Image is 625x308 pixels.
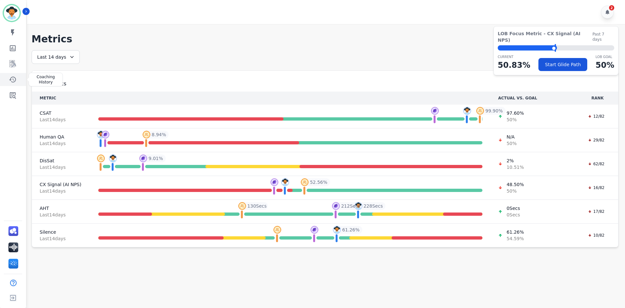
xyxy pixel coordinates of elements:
img: profile-pic [109,154,117,162]
span: Human QA [40,134,83,140]
span: N/A [507,134,517,140]
span: 61.26 % [342,227,359,233]
div: ⬤ [498,45,557,51]
span: 50 % [507,188,524,194]
div: Last 14 days [32,50,80,64]
img: Bordered avatar [4,5,20,21]
span: Last 14 day s [40,188,83,194]
img: profile-pic [273,226,281,234]
span: 9.01 % [148,155,163,162]
span: CSAT [40,110,83,116]
span: Last 14 day s [40,116,83,123]
img: profile-pic [463,107,471,115]
span: Silence [40,229,83,235]
span: 0 Secs [507,205,520,212]
img: profile-pic [476,107,484,115]
span: 54.59 % [507,235,524,242]
th: ACTUAL VS. GOAL [490,92,577,105]
img: profile-pic [281,178,289,186]
span: Last 14 day s [40,212,83,218]
span: AHT [40,205,83,212]
p: 50.83 % [498,59,530,71]
p: CURRENT [498,54,530,59]
span: 130 Secs [247,203,267,209]
img: profile-pic [97,154,105,162]
span: 97.60 % [507,110,524,116]
img: profile-pic [311,226,318,234]
img: profile-pic [97,131,105,139]
img: profile-pic [139,154,147,162]
span: 50 % [507,116,524,123]
img: profile-pic [102,131,109,139]
span: CX Signal (AI NPS) [40,181,83,188]
span: Past 7 days [592,32,614,42]
img: profile-pic [238,202,246,210]
img: profile-pic [271,178,278,186]
span: 228 Secs [364,203,383,209]
span: Last 14 day s [40,235,83,242]
div: 17/82 [585,208,608,215]
span: 2 % [507,157,524,164]
span: 50 % [507,140,517,147]
th: METRIC [32,92,90,105]
div: 12/82 [585,113,608,120]
button: Start Glide Path [538,58,587,71]
span: 10.51 % [507,164,524,170]
span: 52.56 % [310,179,327,185]
p: 50 % [596,59,614,71]
h1: Metrics [32,33,618,45]
img: profile-pic [332,202,340,210]
div: 10/82 [585,232,608,239]
img: profile-pic [301,178,309,186]
img: profile-pic [333,226,341,234]
div: 29/82 [585,137,608,143]
img: profile-pic [143,131,150,139]
div: 16/82 [585,184,608,191]
th: RANK [577,92,618,105]
div: 62/82 [585,161,608,167]
span: 8.94 % [152,131,166,138]
img: profile-pic [431,107,439,115]
span: Last 14 day s [40,140,83,147]
span: 212 Secs [341,203,360,209]
span: DisSat [40,157,83,164]
img: profile-pic [354,202,362,210]
span: LOB Focus Metric - CX Signal (AI NPS) [498,30,592,43]
span: 48.50 % [507,181,524,188]
span: 61.26 % [507,229,524,235]
span: 99.90 % [485,108,503,114]
p: LOB Goal [596,54,614,59]
span: Last 14 day s [40,164,83,170]
span: 0 Secs [507,212,520,218]
div: 2 [609,5,614,10]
